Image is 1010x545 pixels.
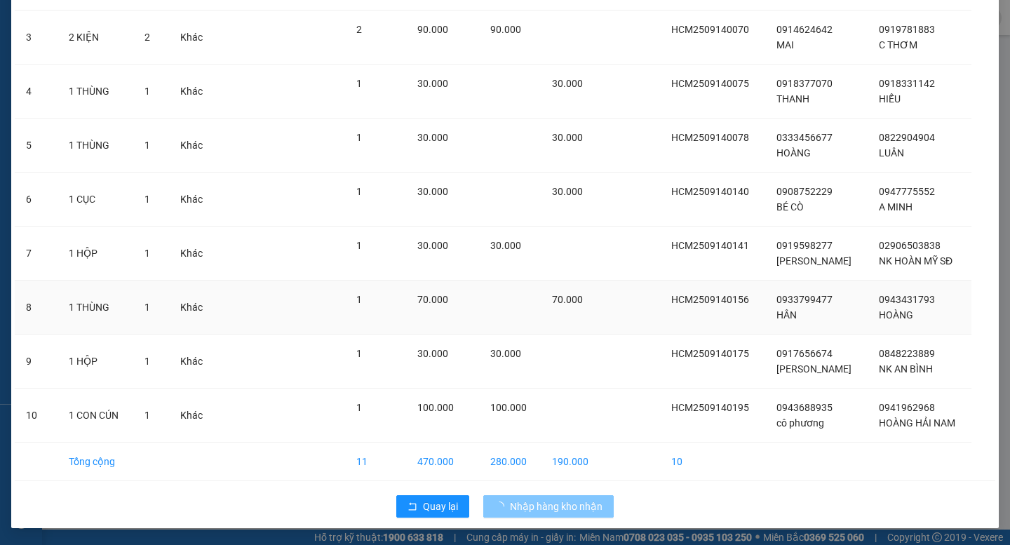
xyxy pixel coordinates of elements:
td: Khác [169,11,216,65]
span: NK HOÀN MỸ SĐ [879,255,952,267]
span: 02906503838 [879,240,941,251]
span: 0908752229 [776,186,833,197]
span: BÉ CÒ [776,201,804,213]
span: HCM2509140070 [671,24,749,35]
span: 0917656674 [776,348,833,359]
span: [PERSON_NAME] [776,255,851,267]
span: environment [81,34,92,45]
span: 90.000 [490,24,521,35]
span: HCM2509140078 [671,132,749,143]
button: rollbackQuay lại [396,495,469,518]
span: 70.000 [417,294,448,305]
span: HCM2509140195 [671,402,749,413]
span: rollback [408,502,417,513]
td: 6 [15,173,58,227]
td: 1 CON CÚN [58,389,133,443]
span: 1 [356,240,362,251]
span: HOÀNG [776,147,811,159]
span: 0822904904 [879,132,935,143]
span: 1 [356,294,362,305]
span: 1 [144,410,150,421]
span: 30.000 [417,132,448,143]
span: 1 [356,186,362,197]
span: 0933799477 [776,294,833,305]
td: Khác [169,65,216,119]
span: 0941962968 [879,402,935,413]
span: 0914624642 [776,24,833,35]
span: THANH [776,93,809,105]
span: 1 [144,302,150,313]
td: Khác [169,335,216,389]
b: [PERSON_NAME] [81,9,198,27]
span: 1 [144,194,150,205]
li: 85 [PERSON_NAME] [6,31,267,48]
span: Nhập hàng kho nhận [510,499,602,514]
span: 30.000 [552,78,583,89]
span: 30.000 [417,186,448,197]
td: 3 [15,11,58,65]
span: 30.000 [552,132,583,143]
td: 4 [15,65,58,119]
span: HCM2509140140 [671,186,749,197]
td: 5 [15,119,58,173]
td: 11 [345,443,406,481]
td: Khác [169,119,216,173]
span: A MINH [879,201,913,213]
span: 30.000 [417,78,448,89]
span: 0943431793 [879,294,935,305]
td: 1 THÙNG [58,119,133,173]
td: 9 [15,335,58,389]
span: HCM2509140156 [671,294,749,305]
span: 0919598277 [776,240,833,251]
span: MAI [776,39,794,51]
span: 30.000 [490,240,521,251]
td: Tổng cộng [58,443,133,481]
span: cô phương [776,417,824,429]
span: 1 [356,348,362,359]
td: Khác [169,227,216,281]
span: 0947775552 [879,186,935,197]
td: Khác [169,173,216,227]
span: HCM2509140175 [671,348,749,359]
span: 1 [144,248,150,259]
span: Quay lại [423,499,458,514]
span: 1 [144,86,150,97]
td: 10 [660,443,765,481]
td: 470.000 [406,443,479,481]
b: GỬI : VP Sông Đốc [6,88,168,111]
span: 100.000 [417,402,454,413]
button: Nhập hàng kho nhận [483,495,614,518]
span: 1 [356,78,362,89]
span: 90.000 [417,24,448,35]
li: 02839.63.63.63 [6,48,267,66]
span: C THƠM [879,39,917,51]
span: 0333456677 [776,132,833,143]
span: 70.000 [552,294,583,305]
span: 0919781883 [879,24,935,35]
span: HCM2509140141 [671,240,749,251]
td: 1 HỘP [58,335,133,389]
span: 30.000 [417,348,448,359]
span: 30.000 [417,240,448,251]
td: 190.000 [541,443,602,481]
span: 2 [144,32,150,43]
td: 2 KIỆN [58,11,133,65]
span: HIẾU [879,93,901,105]
span: phone [81,51,92,62]
span: 30.000 [490,348,521,359]
span: 0943688935 [776,402,833,413]
span: loading [494,502,510,511]
span: [PERSON_NAME] [776,363,851,375]
span: HOÀNG [879,309,913,321]
td: 10 [15,389,58,443]
span: 2 [356,24,362,35]
td: Khác [169,281,216,335]
span: 100.000 [490,402,527,413]
td: 1 CỤC [58,173,133,227]
span: 1 [144,140,150,151]
td: 7 [15,227,58,281]
span: 1 [356,402,362,413]
span: 1 [144,356,150,367]
td: 1 THÙNG [58,281,133,335]
span: HCM2509140075 [671,78,749,89]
